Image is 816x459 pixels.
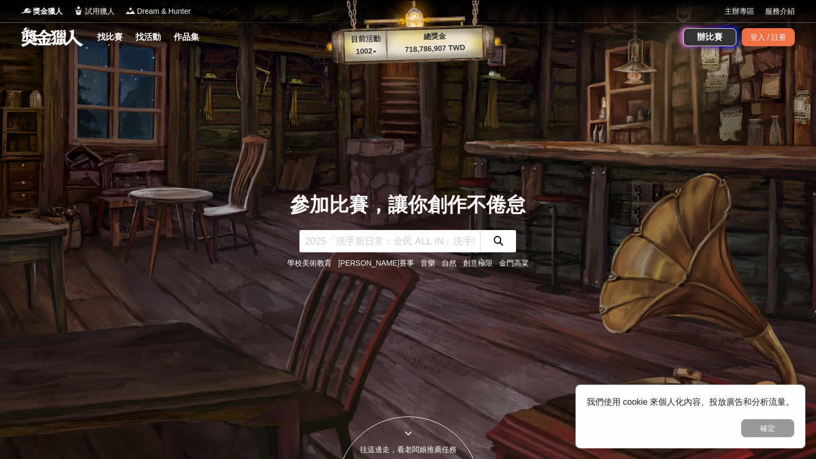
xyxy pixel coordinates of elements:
a: 音樂 [420,259,435,267]
span: 我們使用 cookie 來個人化內容、投放廣告和分析流量。 [587,397,794,406]
img: Logo [21,5,32,16]
span: Dream & Hunter [137,6,191,17]
button: 確定 [741,419,794,437]
p: 總獎金 [386,29,483,44]
a: 作品集 [169,30,203,45]
input: 2025「洗手新日常：全民 ALL IN」洗手歌全台徵選 [299,230,480,252]
div: 往這邊走，看老闆娘推薦任務 [337,444,479,455]
p: 目前活動 [344,33,387,46]
p: 1002 ▴ [345,45,388,58]
div: 登入 / 註冊 [742,28,795,46]
a: [PERSON_NAME]賽事 [338,259,414,267]
a: LogoDream & Hunter [125,6,191,17]
img: Logo [73,5,84,16]
a: 找比賽 [93,30,127,45]
a: 自然 [442,259,457,267]
span: 試用獵人 [85,6,115,17]
a: 服務介紹 [765,6,795,17]
a: Logo試用獵人 [73,6,115,17]
a: 找活動 [131,30,165,45]
a: 學校美術教育 [287,259,332,267]
div: 參加比賽，讓你創作不倦怠 [287,190,529,220]
a: 創意極限 [463,259,493,267]
img: Logo [125,5,136,16]
a: 金門高粱 [499,259,529,267]
a: Logo獎金獵人 [21,6,63,17]
p: 718,786,907 TWD [387,41,483,56]
a: 辦比賽 [683,28,736,46]
span: 獎金獵人 [33,6,63,17]
a: 主辦專區 [725,6,754,17]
